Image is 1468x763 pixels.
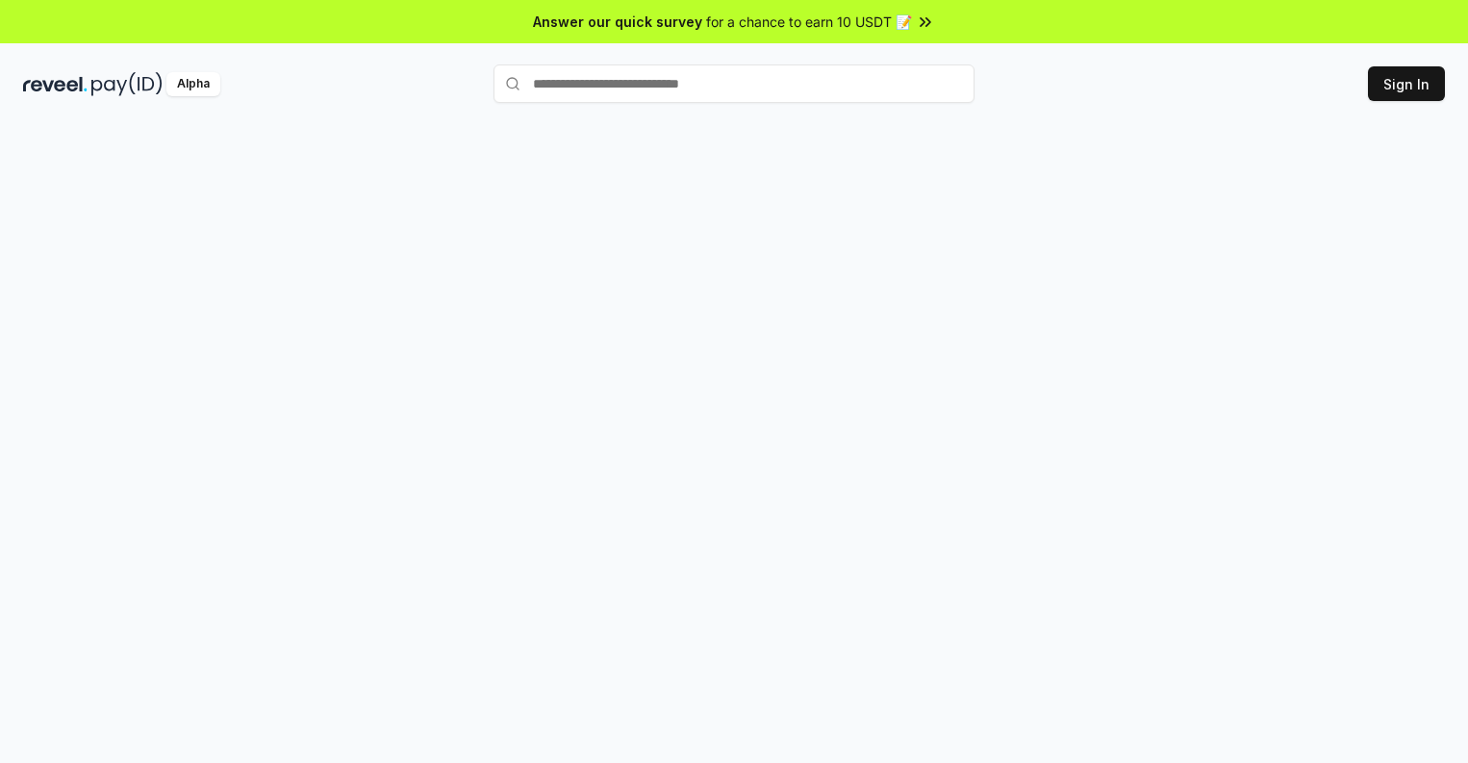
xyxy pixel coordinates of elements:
[1368,66,1445,101] button: Sign In
[706,12,912,32] span: for a chance to earn 10 USDT 📝
[533,12,702,32] span: Answer our quick survey
[166,72,220,96] div: Alpha
[23,72,88,96] img: reveel_dark
[91,72,163,96] img: pay_id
